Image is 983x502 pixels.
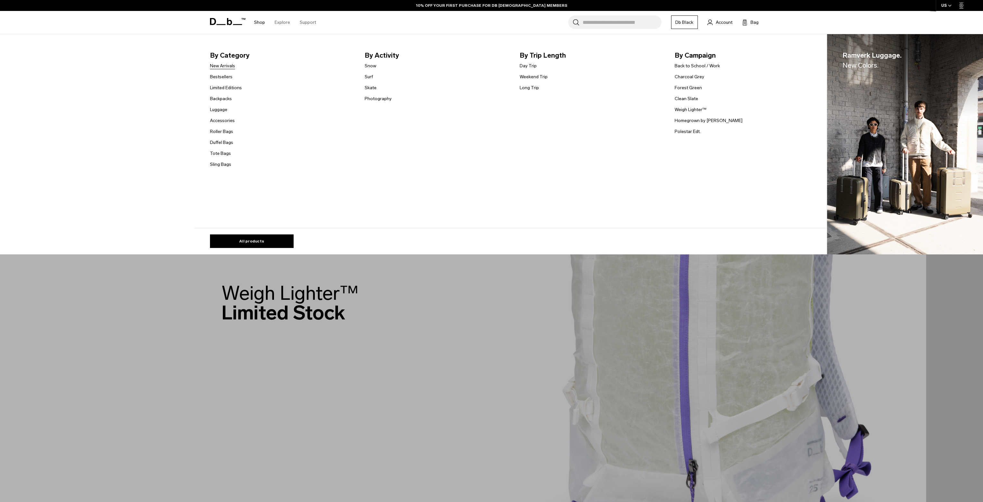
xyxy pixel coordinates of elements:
a: Long Trip [520,84,539,91]
img: Db [827,34,983,255]
a: Homegrown by [PERSON_NAME] [675,117,742,124]
a: Forest Green [675,84,702,91]
a: Photography [365,95,392,102]
a: Limited Editions [210,84,242,91]
span: Bag [751,19,759,26]
a: Back to School / Work [675,62,720,69]
a: Day Trip [520,62,537,69]
span: By Campaign [675,50,819,61]
a: Tote Bags [210,150,231,157]
a: Weekend Trip [520,73,548,80]
span: By Trip Length [520,50,664,61]
a: Surf [365,73,373,80]
a: Skate [365,84,377,91]
span: By Category [210,50,355,61]
a: All products [210,234,294,248]
nav: Main Navigation [249,11,321,34]
button: Bag [742,18,759,26]
a: Shop [254,11,265,34]
a: Explore [275,11,290,34]
span: New Colors. [842,61,878,69]
a: Support [300,11,316,34]
a: Accessories [210,117,235,124]
a: Bestsellers [210,73,232,80]
a: Weigh Lighter™ [675,106,706,113]
a: Luggage [210,106,227,113]
a: New Arrivals [210,62,235,69]
a: Sling Bags [210,161,231,168]
a: Db Black [671,15,698,29]
a: 10% OFF YOUR FIRST PURCHASE FOR DB [DEMOGRAPHIC_DATA] MEMBERS [416,3,567,8]
a: Duffel Bags [210,139,233,146]
a: Polestar Edt. [675,128,701,135]
span: Account [716,19,733,26]
span: Ramverk Luggage. [842,50,902,71]
a: Roller Bags [210,128,233,135]
a: Snow [365,62,376,69]
a: Charcoal Grey [675,73,704,80]
a: Backpacks [210,95,232,102]
a: Ramverk Luggage.New Colors. Db [827,34,983,255]
span: By Activity [365,50,509,61]
a: Account [707,18,733,26]
a: Clean Slate [675,95,698,102]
